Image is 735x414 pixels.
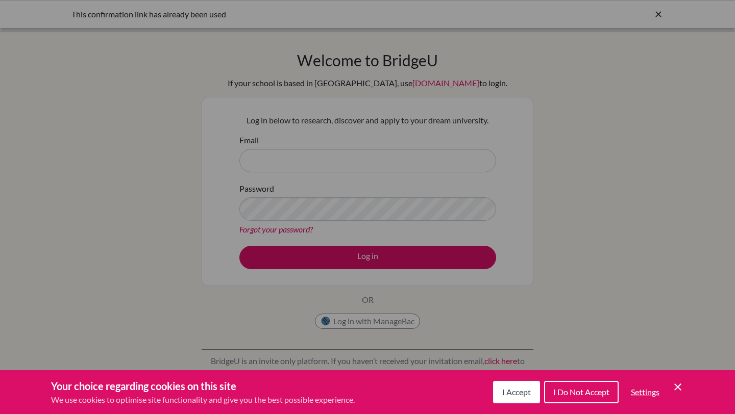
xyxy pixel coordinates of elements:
span: Settings [631,387,659,397]
h3: Your choice regarding cookies on this site [51,378,355,394]
span: I Do Not Accept [553,387,609,397]
button: I Do Not Accept [544,381,619,403]
button: Save and close [672,381,684,393]
button: I Accept [493,381,540,403]
span: I Accept [502,387,531,397]
button: Settings [623,382,668,402]
p: We use cookies to optimise site functionality and give you the best possible experience. [51,394,355,406]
